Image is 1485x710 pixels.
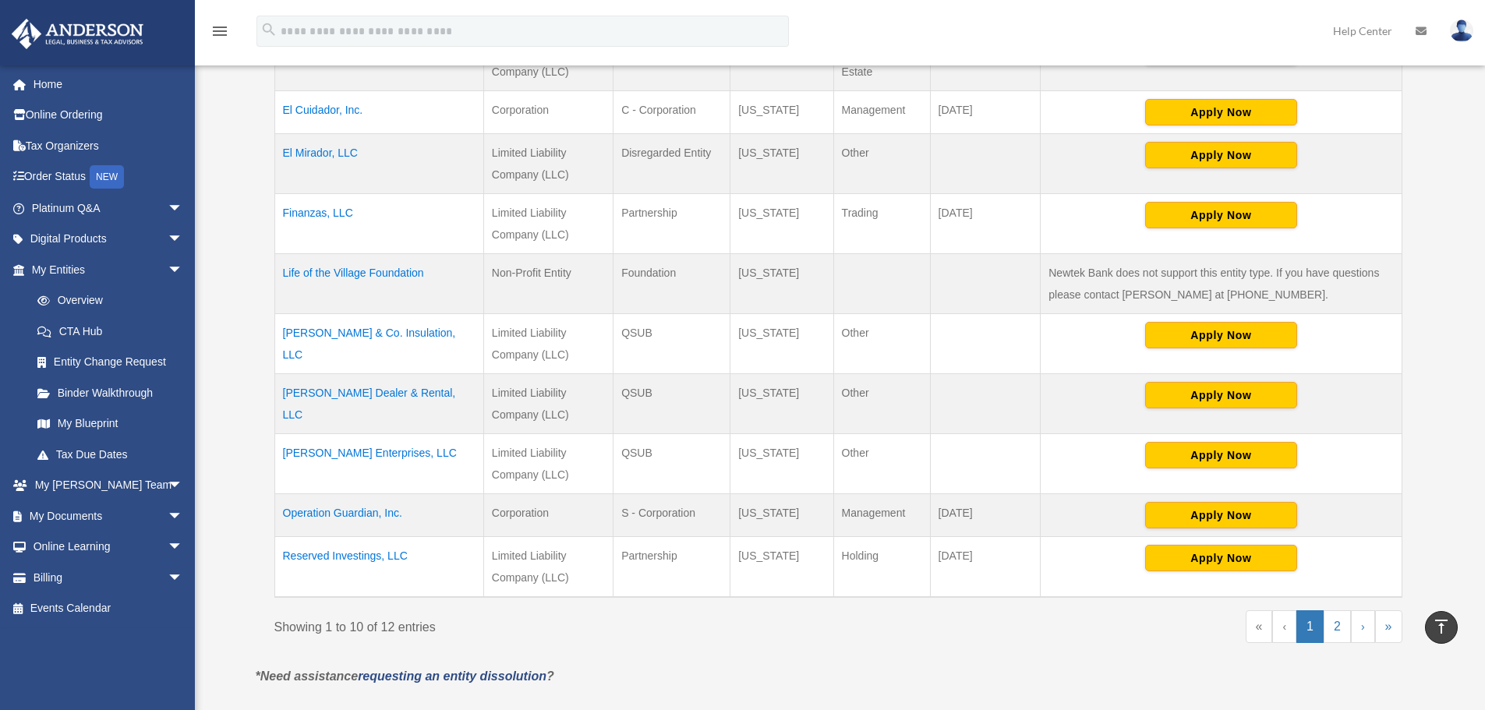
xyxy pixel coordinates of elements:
[613,91,730,134] td: C - Corporation
[930,194,1041,254] td: [DATE]
[613,494,730,537] td: S - Corporation
[90,165,124,189] div: NEW
[930,494,1041,537] td: [DATE]
[168,532,199,563] span: arrow_drop_down
[613,537,730,598] td: Partnership
[833,374,930,434] td: Other
[11,470,207,501] a: My [PERSON_NAME] Teamarrow_drop_down
[730,537,833,598] td: [US_STATE]
[168,500,199,532] span: arrow_drop_down
[1375,610,1402,643] a: Last
[274,314,483,374] td: [PERSON_NAME] & Co. Insulation, LLC
[1145,202,1297,228] button: Apply Now
[11,224,207,255] a: Digital Productsarrow_drop_down
[22,377,199,408] a: Binder Walkthrough
[11,254,199,285] a: My Entitiesarrow_drop_down
[11,130,207,161] a: Tax Organizers
[7,19,148,49] img: Anderson Advisors Platinum Portal
[11,593,207,624] a: Events Calendar
[358,669,546,683] a: requesting an entity dissolution
[260,21,278,38] i: search
[274,537,483,598] td: Reserved Investings, LLC
[483,374,613,434] td: Limited Liability Company (LLC)
[1450,19,1473,42] img: User Pic
[730,91,833,134] td: [US_STATE]
[833,134,930,194] td: Other
[483,134,613,194] td: Limited Liability Company (LLC)
[483,194,613,254] td: Limited Liability Company (LLC)
[274,254,483,314] td: Life of the Village Foundation
[1145,502,1297,528] button: Apply Now
[168,193,199,224] span: arrow_drop_down
[1145,142,1297,168] button: Apply Now
[168,470,199,502] span: arrow_drop_down
[22,347,199,378] a: Entity Change Request
[22,316,199,347] a: CTA Hub
[1145,99,1297,125] button: Apply Now
[1296,610,1324,643] a: 1
[730,254,833,314] td: [US_STATE]
[483,494,613,537] td: Corporation
[11,161,207,193] a: Order StatusNEW
[483,537,613,598] td: Limited Liability Company (LLC)
[210,27,229,41] a: menu
[11,562,207,593] a: Billingarrow_drop_down
[730,434,833,494] td: [US_STATE]
[11,500,207,532] a: My Documentsarrow_drop_down
[613,374,730,434] td: QSUB
[1145,322,1297,348] button: Apply Now
[613,314,730,374] td: QSUB
[1425,611,1458,644] a: vertical_align_top
[11,193,207,224] a: Platinum Q&Aarrow_drop_down
[1272,610,1296,643] a: Previous
[256,669,554,683] em: *Need assistance ?
[274,91,483,134] td: El Cuidador, Inc.
[1041,254,1402,314] td: Newtek Bank does not support this entity type. If you have questions please contact [PERSON_NAME]...
[930,91,1041,134] td: [DATE]
[833,314,930,374] td: Other
[730,134,833,194] td: [US_STATE]
[483,434,613,494] td: Limited Liability Company (LLC)
[483,91,613,134] td: Corporation
[483,254,613,314] td: Non-Profit Entity
[11,100,207,131] a: Online Ordering
[613,194,730,254] td: Partnership
[730,194,833,254] td: [US_STATE]
[613,254,730,314] td: Foundation
[274,610,827,638] div: Showing 1 to 10 of 12 entries
[833,194,930,254] td: Trading
[613,434,730,494] td: QSUB
[11,69,207,100] a: Home
[1145,442,1297,468] button: Apply Now
[613,134,730,194] td: Disregarded Entity
[274,494,483,537] td: Operation Guardian, Inc.
[833,494,930,537] td: Management
[210,22,229,41] i: menu
[833,434,930,494] td: Other
[168,224,199,256] span: arrow_drop_down
[11,532,207,563] a: Online Learningarrow_drop_down
[1324,610,1351,643] a: 2
[833,537,930,598] td: Holding
[1351,610,1375,643] a: Next
[1246,610,1273,643] a: First
[1432,617,1451,636] i: vertical_align_top
[1145,545,1297,571] button: Apply Now
[168,562,199,594] span: arrow_drop_down
[1145,382,1297,408] button: Apply Now
[930,537,1041,598] td: [DATE]
[833,91,930,134] td: Management
[274,134,483,194] td: El Mirador, LLC
[168,254,199,286] span: arrow_drop_down
[274,194,483,254] td: Finanzas, LLC
[730,314,833,374] td: [US_STATE]
[22,408,199,440] a: My Blueprint
[483,314,613,374] td: Limited Liability Company (LLC)
[22,439,199,470] a: Tax Due Dates
[730,494,833,537] td: [US_STATE]
[22,285,191,316] a: Overview
[274,434,483,494] td: [PERSON_NAME] Enterprises, LLC
[274,374,483,434] td: [PERSON_NAME] Dealer & Rental, LLC
[730,374,833,434] td: [US_STATE]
